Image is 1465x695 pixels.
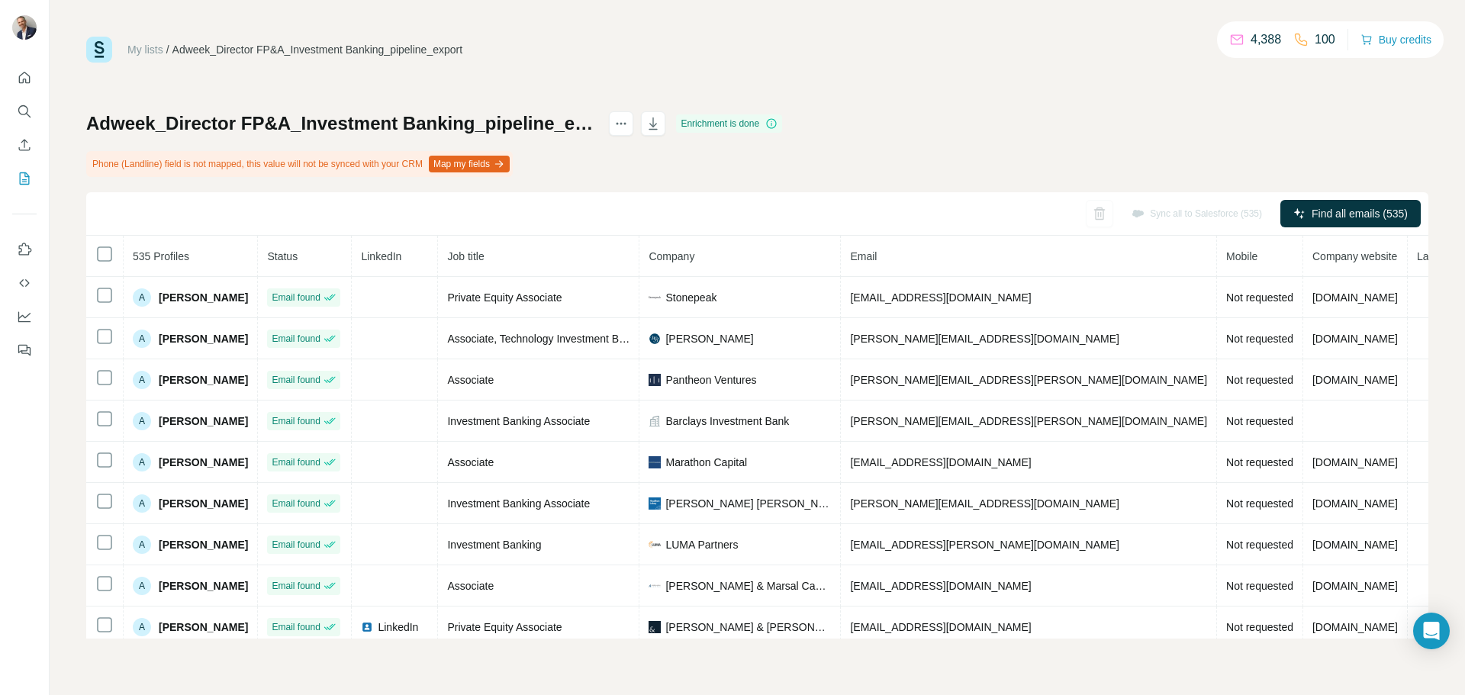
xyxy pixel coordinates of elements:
span: Associate [447,374,494,386]
a: My lists [127,43,163,56]
button: Use Surfe on LinkedIn [12,236,37,263]
span: Not requested [1226,374,1293,386]
li: / [166,42,169,57]
span: Associate, Technology Investment Banking [447,333,650,345]
div: A [133,412,151,430]
button: Enrich CSV [12,131,37,159]
span: [PERSON_NAME] [159,619,248,635]
span: Status [267,250,298,262]
span: [DOMAIN_NAME] [1312,497,1398,510]
span: Not requested [1226,539,1293,551]
span: [PERSON_NAME] & Marsal Capital [665,578,831,594]
span: [DOMAIN_NAME] [1312,456,1398,468]
img: company-logo [649,539,661,551]
span: [PERSON_NAME] [PERSON_NAME] [665,496,831,511]
button: Find all emails (535) [1280,200,1421,227]
div: A [133,577,151,595]
span: Private Equity Associate [447,291,562,304]
div: A [133,618,151,636]
span: Investment Banking Associate [447,415,590,427]
span: Not requested [1226,497,1293,510]
span: [EMAIL_ADDRESS][DOMAIN_NAME] [850,621,1031,633]
span: Barclays Investment Bank [665,413,789,429]
img: company-logo [649,580,661,592]
img: company-logo [649,374,661,386]
span: [PERSON_NAME][EMAIL_ADDRESS][DOMAIN_NAME] [850,497,1119,510]
span: Email found [272,332,320,346]
span: Stonepeak [665,290,716,305]
span: [PERSON_NAME] [159,455,248,470]
span: [DOMAIN_NAME] [1312,580,1398,592]
span: [PERSON_NAME] [159,413,248,429]
img: company-logo [649,497,661,510]
span: [EMAIL_ADDRESS][PERSON_NAME][DOMAIN_NAME] [850,539,1119,551]
span: Pantheon Ventures [665,372,756,388]
span: Email [850,250,877,262]
button: Map my fields [429,156,510,172]
span: [PERSON_NAME] & [PERSON_NAME] [665,619,831,635]
span: [DOMAIN_NAME] [1312,333,1398,345]
span: [PERSON_NAME][EMAIL_ADDRESS][DOMAIN_NAME] [850,333,1119,345]
span: [DOMAIN_NAME] [1312,291,1398,304]
span: [EMAIL_ADDRESS][DOMAIN_NAME] [850,580,1031,592]
span: Mobile [1226,250,1257,262]
span: Investment Banking [447,539,541,551]
button: Search [12,98,37,125]
button: Quick start [12,64,37,92]
button: actions [609,111,633,136]
span: Email found [272,373,320,387]
span: Associate [447,456,494,468]
span: LUMA Partners [665,537,738,552]
img: LinkedIn logo [361,621,373,633]
span: Not requested [1226,415,1293,427]
span: [PERSON_NAME] [159,331,248,346]
span: Email found [272,538,320,552]
button: My lists [12,165,37,192]
span: [EMAIL_ADDRESS][DOMAIN_NAME] [850,291,1031,304]
span: [PERSON_NAME] [159,372,248,388]
span: Email found [272,455,320,469]
span: Job title [447,250,484,262]
span: Email found [272,414,320,428]
div: A [133,453,151,471]
button: Buy credits [1360,29,1431,50]
span: [DOMAIN_NAME] [1312,621,1398,633]
p: 100 [1315,31,1335,49]
span: Email found [272,620,320,634]
span: [EMAIL_ADDRESS][DOMAIN_NAME] [850,456,1031,468]
img: company-logo [649,333,661,345]
div: A [133,330,151,348]
p: 4,388 [1251,31,1281,49]
span: Not requested [1226,621,1293,633]
span: [PERSON_NAME] [159,578,248,594]
h1: Adweek_Director FP&A_Investment Banking_pipeline_export [86,111,595,136]
button: Use Surfe API [12,269,37,297]
img: company-logo [649,291,661,304]
span: Associate [447,580,494,592]
span: Investment Banking Associate [447,497,590,510]
button: Feedback [12,336,37,364]
span: Private Equity Associate [447,621,562,633]
div: Adweek_Director FP&A_Investment Banking_pipeline_export [172,42,463,57]
span: Not requested [1226,580,1293,592]
span: [PERSON_NAME][EMAIL_ADDRESS][PERSON_NAME][DOMAIN_NAME] [850,415,1207,427]
div: Phone (Landline) field is not mapped, this value will not be synced with your CRM [86,151,513,177]
img: company-logo [649,621,661,633]
span: Email found [272,497,320,510]
div: Enrichment is done [676,114,782,133]
span: Email found [272,291,320,304]
div: A [133,494,151,513]
span: LinkedIn [378,619,418,635]
span: Email found [272,579,320,593]
span: LinkedIn [361,250,401,262]
span: Company [649,250,694,262]
span: Not requested [1226,333,1293,345]
div: A [133,288,151,307]
span: [DOMAIN_NAME] [1312,374,1398,386]
span: [PERSON_NAME] [159,496,248,511]
span: Marathon Capital [665,455,747,470]
span: [PERSON_NAME] [665,331,753,346]
div: A [133,371,151,389]
img: company-logo [649,456,661,468]
span: Not requested [1226,456,1293,468]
